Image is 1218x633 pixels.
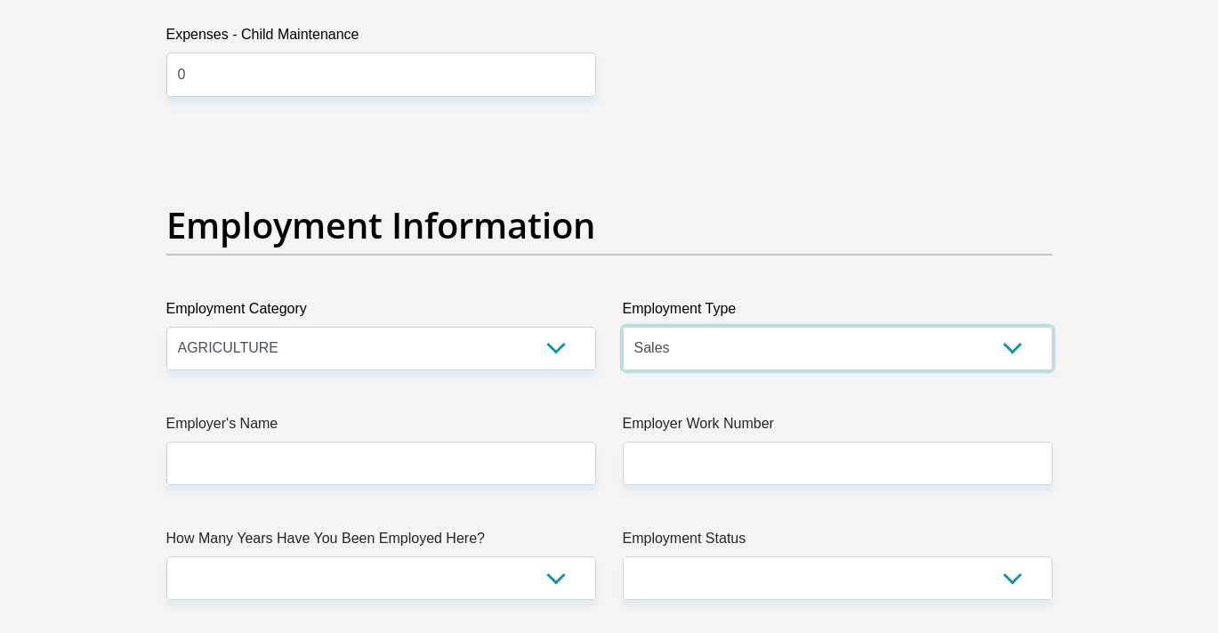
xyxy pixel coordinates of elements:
label: Employer Work Number [623,413,1053,442]
input: Employer's Name [166,442,596,485]
input: Employer Work Number [623,442,1053,485]
label: How Many Years Have You Been Employed Here? [166,528,596,556]
h2: Employment Information [166,204,1053,247]
label: Employment Category [166,298,596,327]
input: Expenses - Child Maintenance [166,53,596,96]
label: Expenses - Child Maintenance [166,24,596,53]
label: Employment Status [623,528,1053,556]
label: Employer's Name [166,413,596,442]
label: Employment Type [623,298,1053,327]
